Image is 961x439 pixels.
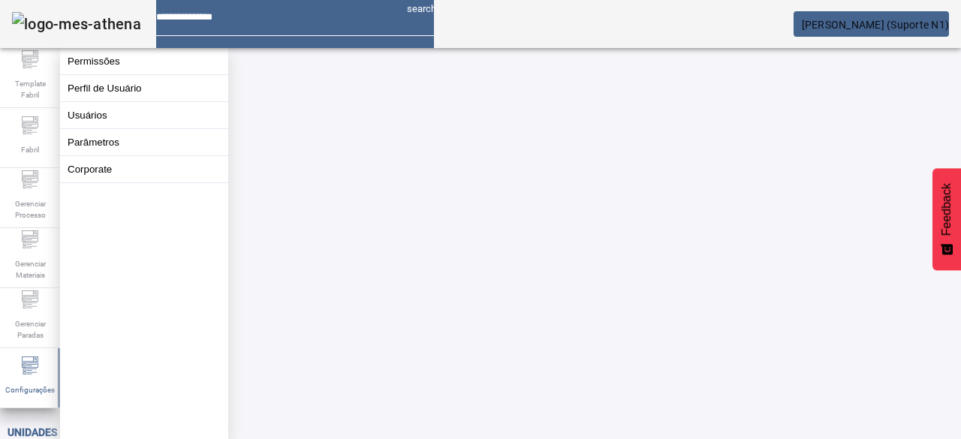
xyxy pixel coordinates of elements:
[60,129,228,155] button: Parâmetros
[1,380,59,400] span: Configurações
[802,19,950,31] span: [PERSON_NAME] (Suporte N1)
[932,168,961,270] button: Feedback - Mostrar pesquisa
[60,102,228,128] button: Usuários
[940,183,953,236] span: Feedback
[8,254,53,285] span: Gerenciar Materiais
[8,194,53,225] span: Gerenciar Processo
[60,156,228,182] button: Corporate
[60,48,228,74] button: Permissões
[60,75,228,101] button: Perfil de Usuário
[17,140,44,160] span: Fabril
[8,314,53,345] span: Gerenciar Paradas
[12,12,141,36] img: logo-mes-athena
[8,74,53,105] span: Template Fabril
[8,426,57,438] span: Unidades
